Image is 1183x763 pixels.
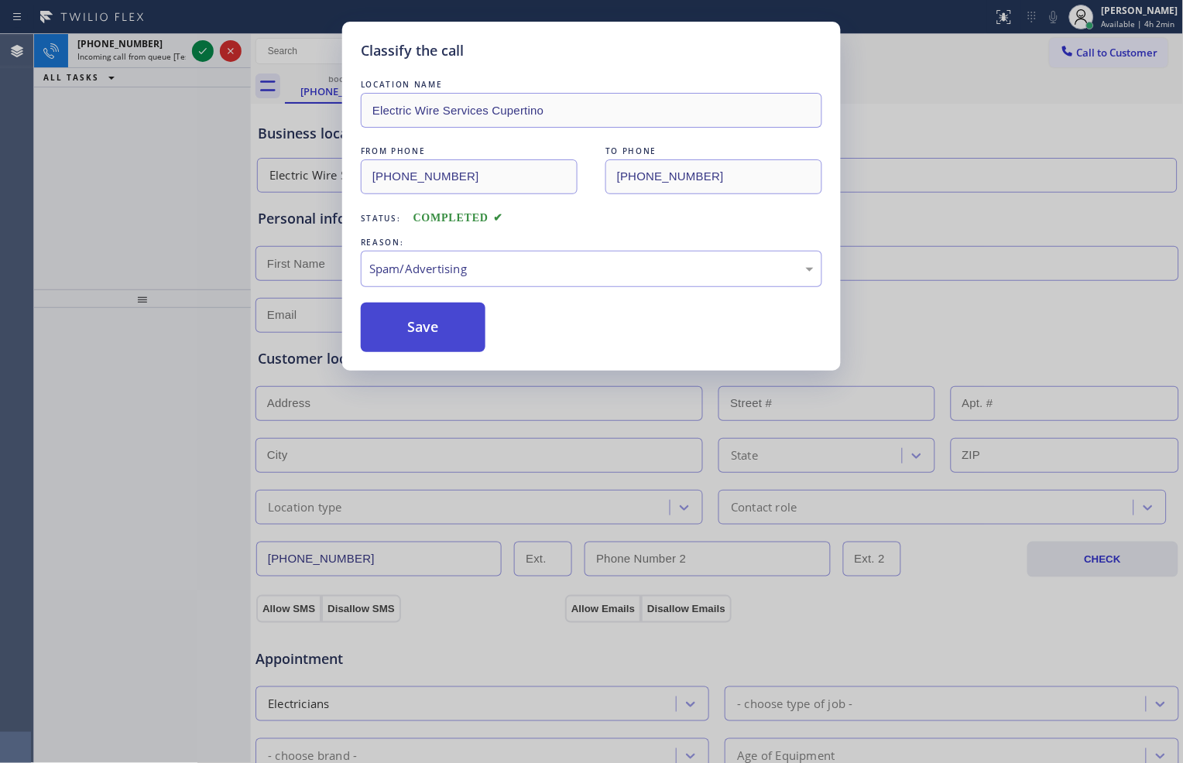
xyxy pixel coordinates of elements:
button: Save [361,303,485,352]
input: From phone [361,159,578,194]
div: LOCATION NAME [361,77,822,93]
input: To phone [605,159,822,194]
span: Status: [361,213,401,224]
div: FROM PHONE [361,143,578,159]
span: COMPLETED [413,212,503,224]
div: REASON: [361,234,822,251]
h5: Classify the call [361,40,464,61]
div: TO PHONE [605,143,822,159]
div: Spam/Advertising [369,260,814,278]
